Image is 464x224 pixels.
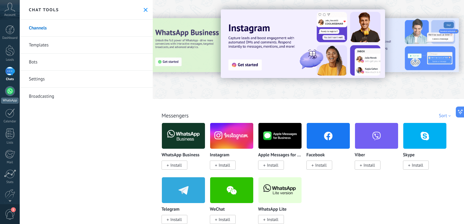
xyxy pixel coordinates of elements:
[267,162,278,168] span: Install
[210,153,229,158] p: Instagram
[162,207,179,212] p: Telegram
[306,153,325,158] p: Facebook
[258,207,287,212] p: WhatsApp Lite
[258,123,306,177] div: Apple Messages for Business
[403,153,415,158] p: Skype
[355,153,365,158] p: Viber
[162,153,200,158] p: WhatsApp Business
[20,88,153,105] a: Broadcasting
[1,77,19,81] div: Chats
[20,71,153,88] a: Settings
[210,207,225,212] p: WeChat
[1,58,19,62] div: Leads
[329,18,459,72] img: Slide 2
[210,121,253,151] img: instagram.png
[221,9,385,78] img: Slide 1
[20,54,153,71] a: Bots
[20,20,153,37] a: Channels
[1,180,19,184] div: Stats
[20,37,153,54] a: Templates
[315,162,327,168] span: Install
[162,121,205,151] img: logo_main.png
[355,123,403,177] div: Viber
[11,207,16,212] span: 1
[258,175,302,205] img: logo_main.png
[162,175,205,205] img: telegram.png
[1,141,19,145] div: Lists
[412,162,423,168] span: Install
[403,123,451,177] div: Skype
[1,36,19,40] div: Dashboard
[267,217,278,222] span: Install
[162,123,210,177] div: WhatsApp Business
[1,120,19,124] div: Calendar
[170,162,182,168] span: Install
[4,13,15,17] span: Account
[170,217,182,222] span: Install
[1,161,19,165] div: Mail
[219,217,230,222] span: Install
[149,18,278,72] img: Slide 3
[210,123,258,177] div: Instagram
[29,7,59,12] h2: Chat tools
[403,121,446,151] img: skype.png
[258,153,302,158] p: Apple Messages for Business
[355,121,398,151] img: viber.png
[439,113,453,119] div: Sort
[306,123,355,177] div: Facebook
[210,175,253,205] img: wechat.png
[1,98,19,104] div: WhatsApp
[258,121,302,151] img: logo_main.png
[219,162,230,168] span: Install
[363,162,375,168] span: Install
[307,121,350,151] img: facebook.png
